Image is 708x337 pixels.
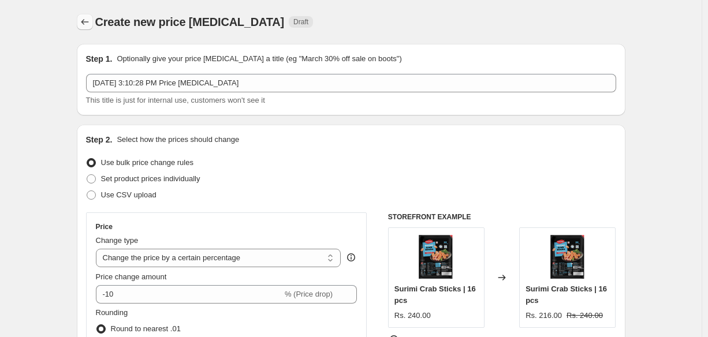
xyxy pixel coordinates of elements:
[95,16,285,28] span: Create new price [MEDICAL_DATA]
[526,284,607,305] span: Surimi Crab Sticks | 16 pcs
[101,190,156,199] span: Use CSV upload
[345,252,357,263] div: help
[96,308,128,317] span: Rounding
[526,310,562,321] div: Rs. 216.00
[567,310,603,321] strike: Rs. 240.00
[96,222,113,231] h3: Price
[96,236,139,245] span: Change type
[413,234,459,280] img: crab-Sticks-250g_6b7cdaab-e097-4795-9bf9-86161517b0fe_80x.png
[101,174,200,183] span: Set product prices individually
[101,158,193,167] span: Use bulk price change rules
[394,284,476,305] span: Surimi Crab Sticks | 16 pcs
[545,234,591,280] img: crab-Sticks-250g_6b7cdaab-e097-4795-9bf9-86161517b0fe_80x.png
[77,14,93,30] button: Price change jobs
[117,134,239,145] p: Select how the prices should change
[86,53,113,65] h2: Step 1.
[86,74,616,92] input: 30% off holiday sale
[293,17,308,27] span: Draft
[86,96,265,104] span: This title is just for internal use, customers won't see it
[96,272,167,281] span: Price change amount
[96,285,282,304] input: -15
[388,212,616,222] h6: STOREFRONT EXAMPLE
[394,310,431,321] div: Rs. 240.00
[117,53,401,65] p: Optionally give your price [MEDICAL_DATA] a title (eg "March 30% off sale on boots")
[111,324,181,333] span: Round to nearest .01
[86,134,113,145] h2: Step 2.
[285,290,333,298] span: % (Price drop)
